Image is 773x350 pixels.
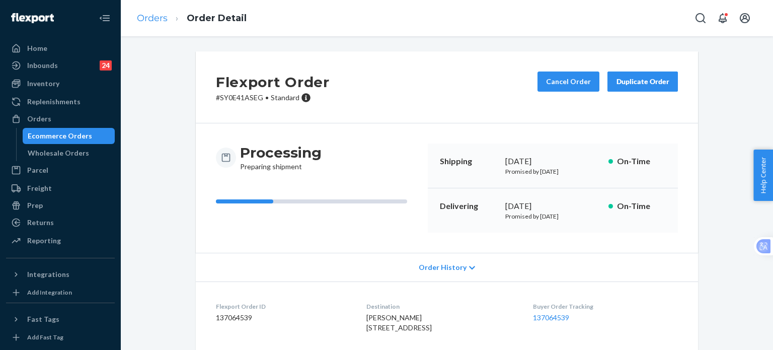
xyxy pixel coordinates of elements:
span: • [265,93,269,102]
a: Orders [6,111,115,127]
a: Wholesale Orders [23,145,115,161]
div: Home [27,43,47,53]
a: Add Fast Tag [6,331,115,343]
div: 24 [100,60,112,71]
h3: Processing [240,144,322,162]
div: Prep [27,200,43,211]
div: [DATE] [505,156,600,167]
div: Duplicate Order [616,77,669,87]
div: Inventory [27,79,59,89]
a: Freight [6,180,115,196]
div: Preparing shipment [240,144,322,172]
a: Home [6,40,115,56]
p: On-Time [617,156,666,167]
h2: Flexport Order [216,72,330,93]
div: Reporting [27,236,61,246]
button: Open account menu [735,8,755,28]
p: # SY0E41ASEG [216,93,330,103]
div: Replenishments [27,97,81,107]
button: Open notifications [713,8,733,28]
p: Delivering [440,200,497,212]
div: Freight [27,183,52,193]
div: Ecommerce Orders [28,131,92,141]
p: Shipping [440,156,497,167]
button: Close Navigation [95,8,115,28]
button: Integrations [6,266,115,283]
div: Orders [27,114,51,124]
ol: breadcrumbs [129,4,255,33]
a: Reporting [6,233,115,249]
div: Add Fast Tag [27,333,63,341]
div: Fast Tags [27,314,59,324]
button: Help Center [753,150,773,201]
span: [PERSON_NAME] [STREET_ADDRESS] [366,313,432,332]
span: Standard [271,93,299,102]
dt: Buyer Order Tracking [533,302,678,311]
a: Ecommerce Orders [23,128,115,144]
button: Cancel Order [537,72,599,92]
dt: Flexport Order ID [216,302,350,311]
div: Integrations [27,269,69,279]
div: Wholesale Orders [28,148,89,158]
a: Prep [6,197,115,214]
button: Duplicate Order [607,72,678,92]
a: 137064539 [533,313,569,322]
dd: 137064539 [216,313,350,323]
p: Promised by [DATE] [505,212,600,221]
a: Orders [137,13,168,24]
dt: Destination [366,302,516,311]
div: Add Integration [27,288,72,297]
span: Order History [419,262,467,272]
img: Flexport logo [11,13,54,23]
a: Replenishments [6,94,115,110]
div: Returns [27,218,54,228]
a: Inventory [6,76,115,92]
a: Add Integration [6,287,115,299]
button: Open Search Box [690,8,711,28]
a: Order Detail [187,13,247,24]
div: Parcel [27,165,48,175]
a: Inbounds24 [6,57,115,74]
a: Parcel [6,162,115,178]
button: Fast Tags [6,311,115,327]
div: Inbounds [27,60,58,71]
p: On-Time [617,200,666,212]
div: [DATE] [505,200,600,212]
p: Promised by [DATE] [505,167,600,176]
a: Returns [6,215,115,231]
